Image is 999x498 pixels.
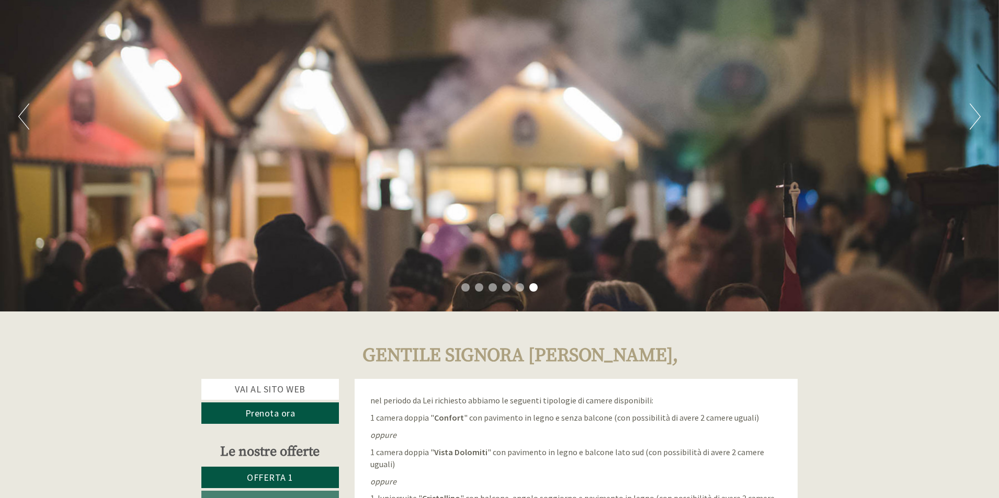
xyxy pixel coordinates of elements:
[247,471,293,483] span: Offerta 1
[434,447,487,457] strong: Vista Dolomiti
[18,103,29,130] button: Previous
[370,430,396,440] em: oppure
[201,442,339,461] div: Le nostre offerte
[201,402,339,424] a: Prenota ora
[370,395,782,407] p: nel periodo da Lei richiesto abbiamo le seguenti tipologie di camere disponibili:
[370,412,782,424] p: 1 camera doppia " " con pavimento in legno e senza balcone (con possibilità di avere 2 camere ugu...
[434,412,464,423] strong: Confort
[370,476,396,487] em: oppure
[370,446,782,470] p: 1 camera doppia " " con pavimento in legno e balcone lato sud (con possibilità di avere 2 camere ...
[362,345,678,366] h1: Gentile Signora [PERSON_NAME],
[201,379,339,400] a: Vai al sito web
[970,103,981,130] button: Next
